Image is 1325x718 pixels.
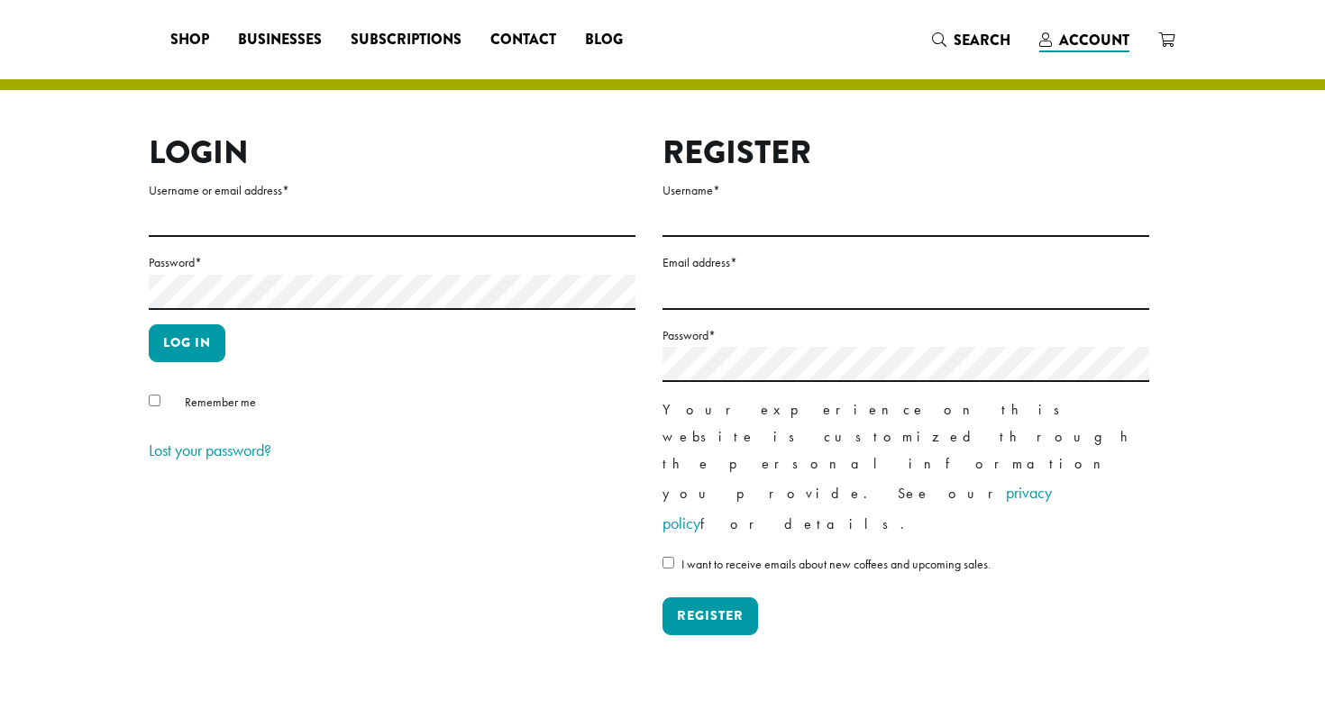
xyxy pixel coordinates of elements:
[954,30,1010,50] span: Search
[662,482,1052,533] a: privacy policy
[662,396,1149,539] p: Your experience on this website is customized through the personal information you provide. See o...
[918,25,1025,55] a: Search
[149,179,635,202] label: Username or email address
[351,29,461,51] span: Subscriptions
[1059,30,1129,50] span: Account
[662,133,1149,172] h2: Register
[585,29,623,51] span: Blog
[662,557,674,568] input: I want to receive emails about new coffees and upcoming sales.
[662,597,758,635] button: Register
[662,179,1149,202] label: Username
[149,133,635,172] h2: Login
[156,25,224,54] a: Shop
[149,251,635,274] label: Password
[662,324,1149,347] label: Password
[149,324,225,362] button: Log in
[149,440,271,460] a: Lost your password?
[490,29,556,51] span: Contact
[681,556,991,572] span: I want to receive emails about new coffees and upcoming sales.
[238,29,322,51] span: Businesses
[185,394,256,410] span: Remember me
[662,251,1149,274] label: Email address
[170,29,209,51] span: Shop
